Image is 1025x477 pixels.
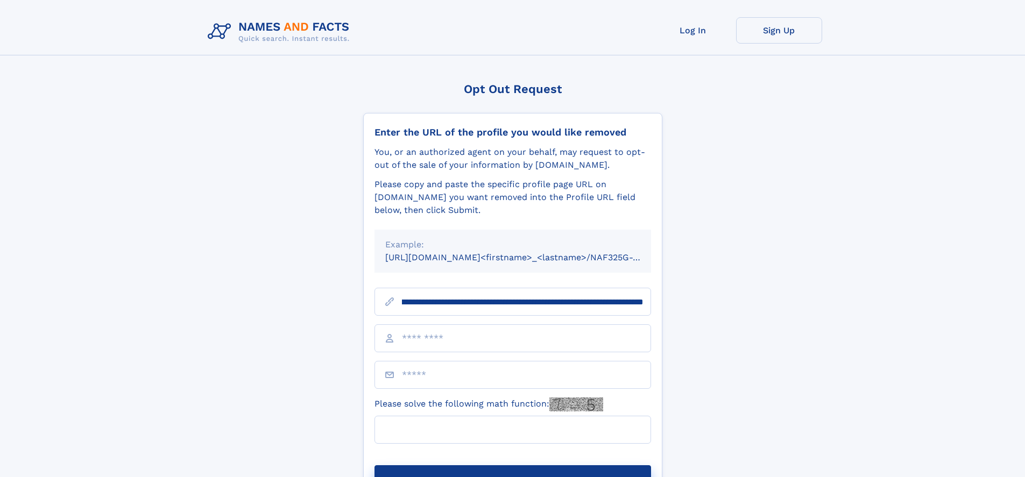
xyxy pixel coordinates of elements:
[736,17,822,44] a: Sign Up
[650,17,736,44] a: Log In
[374,397,603,411] label: Please solve the following math function:
[203,17,358,46] img: Logo Names and Facts
[385,252,671,262] small: [URL][DOMAIN_NAME]<firstname>_<lastname>/NAF325G-xxxxxxxx
[374,178,651,217] div: Please copy and paste the specific profile page URL on [DOMAIN_NAME] you want removed into the Pr...
[385,238,640,251] div: Example:
[374,146,651,172] div: You, or an authorized agent on your behalf, may request to opt-out of the sale of your informatio...
[363,82,662,96] div: Opt Out Request
[374,126,651,138] div: Enter the URL of the profile you would like removed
